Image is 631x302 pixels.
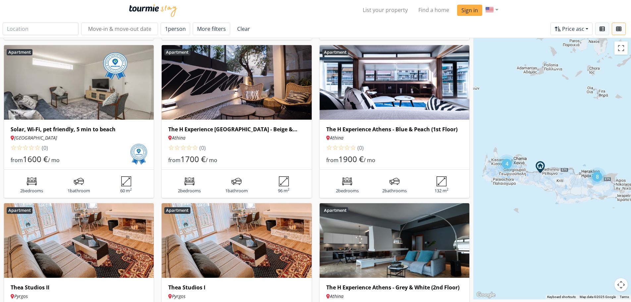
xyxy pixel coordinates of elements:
span: / mo [48,156,60,164]
a: The H Experience Athens - Grey & White (2nd Floor) [326,284,463,291]
input: Move-in & move-out date [81,23,158,35]
em: [GEOGRAPHIC_DATA] [14,135,57,141]
img: bedrooms [342,176,352,186]
span: bedrooms [338,188,359,194]
em: Athina [172,135,185,141]
a: The H Experience [GEOGRAPHIC_DATA] - Beige & Blanc (Ground Floor) [168,126,305,133]
span: 2 [332,143,338,152]
img: bedrooms [27,176,37,186]
span: / mo [206,156,217,164]
span: 5 [350,143,356,152]
button: Keyboard shortcuts [547,295,576,299]
img: 7e2f5ef0-737e-11ec-aa35-214a2f5ffb40.jpg [320,45,469,120]
sup: 2 [447,187,448,192]
span: 5 [192,143,198,152]
div: Evli Apartment [534,161,558,185]
span: bathroom [228,188,248,194]
img: fcfc59b0-73a4-11ec-9117-45444771aac6.jpg [320,203,469,278]
p: 2 [373,188,415,194]
p: 2 [326,188,368,194]
a: Solar, Wi-Fi, pet friendly, 5 min to beach [11,126,147,133]
button: More filters [193,23,230,35]
span: / mo [364,156,375,164]
img: 62d92e60-891d-11ec-bfab-05152222e7b3.jpg [4,203,154,278]
span: rating [11,143,40,152]
img: Nomad365 Certified [131,144,147,165]
a: Thea Studios II [11,284,147,291]
p: 2 [168,188,210,194]
span: 3 [23,143,28,152]
em: Pyrgos [172,293,185,299]
a: The H Experience Athens - Blue & Peach (1st Floor) [326,126,463,133]
span: Map data ©2025 Google [580,295,616,299]
span: 1 [165,25,186,32]
a: List your property [357,3,413,17]
a: Clear [233,23,254,35]
h6: Apartment [322,49,348,56]
img: bathrooms [390,176,399,186]
span: 3 [180,143,186,152]
span: bathroom [70,188,90,194]
p: 96 m [263,188,305,194]
span: 3 [338,143,344,152]
span: from [11,156,23,164]
span: 1 [168,143,174,152]
p: 132 m [420,188,462,194]
img: 08794c30-6950-11ec-84f1-115519a6134f.jpg [162,203,311,278]
sup: 2 [288,187,289,192]
span: from [168,156,181,164]
span: 1600 € [23,153,48,164]
button: Map camera controls [614,278,628,291]
img: area size [121,176,131,186]
img: Google [475,291,497,299]
span: bathrooms [385,188,407,194]
p: 60 m [105,188,147,194]
h6: Apartment [164,49,190,56]
span: 2 [174,143,180,152]
span: (0) [356,144,364,151]
img: bedrooms [184,176,194,186]
span: (0) [40,144,48,151]
img: Tourmie Stay logo blue [129,4,178,17]
img: 9e6397c0-d0c0-11ef-9b9f-7bd01fb41db6.jpg [4,45,154,120]
img: area size [279,176,289,186]
h6: The H Experience Athens - Beige & Blanc (Ground Floor) [168,126,305,133]
span: 1700 € [181,153,206,164]
a: Terms (opens in new tab) [620,295,629,299]
span: 4 [28,143,34,152]
img: area size [437,176,447,186]
a: Open this area in Google Maps (opens a new window) [475,291,497,299]
p: 2 [11,188,53,194]
em: Athina [330,293,343,299]
span: rating [168,143,198,152]
em: Pyrgos [14,293,28,299]
a: Find a home [413,3,454,17]
span: from [326,156,339,164]
span: person [168,25,186,32]
span: 4 [344,143,350,152]
button: 1person [161,23,190,35]
img: bathrooms [74,176,84,186]
span: 2 [17,143,23,152]
h6: Apartment [164,207,190,214]
span: bedrooms [180,188,201,194]
span: 4 [186,143,192,152]
sup: 2 [130,187,132,192]
span: bedrooms [23,188,43,194]
span: (0) [198,144,206,151]
span: 1 [326,143,332,152]
h6: Apartment [322,207,348,214]
button: Toggle fullscreen view [614,41,628,55]
em: Athina [330,135,343,141]
h6: Apartment [7,49,32,56]
img: 884e5d20-73b3-11ec-bdbd-a166c76c41fb.jpg [162,45,311,120]
a: Thea Studios I [168,284,305,291]
span: 1900 € [339,153,364,164]
span: Price asc [562,25,584,32]
p: 1 [58,188,100,194]
h6: Apartment [7,207,32,214]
